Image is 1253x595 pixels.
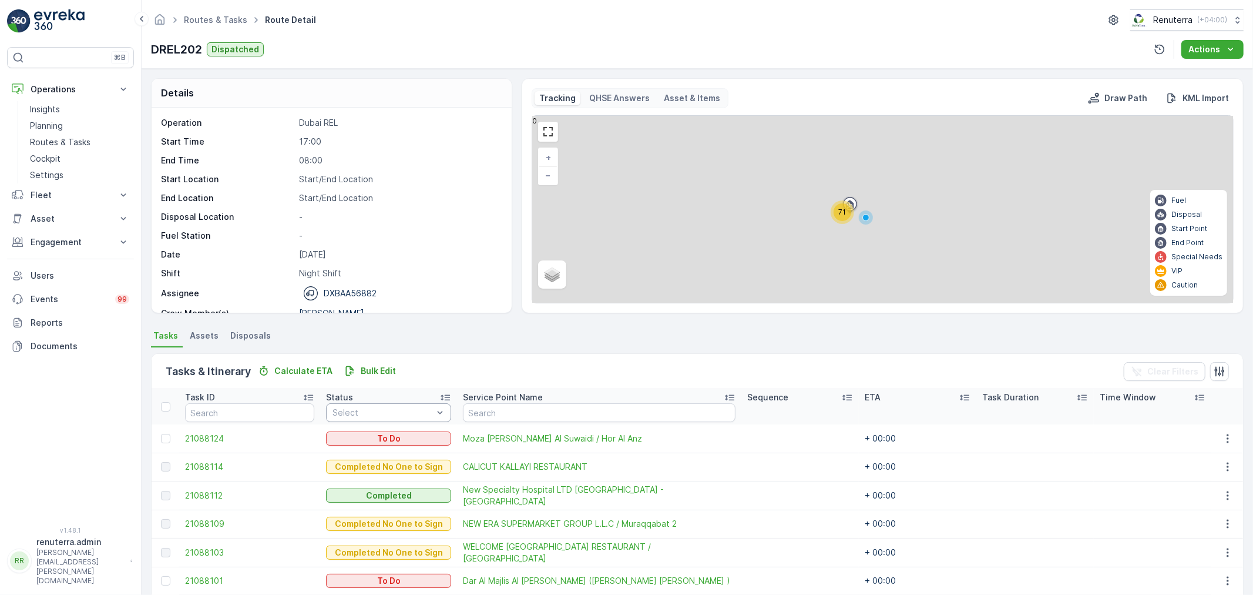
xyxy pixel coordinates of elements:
[36,548,125,586] p: [PERSON_NAME][EMAIL_ADDRESS][PERSON_NAME][DOMAIN_NAME]
[1197,15,1227,25] p: ( +04:00 )
[161,288,199,299] p: Assignee
[185,433,314,444] a: 21088124
[1083,91,1152,105] button: Draw Path
[7,78,134,101] button: Operations
[153,18,166,28] a: Homepage
[1104,92,1147,104] p: Draw Path
[7,288,134,311] a: Events99
[185,575,314,587] a: 21088101
[1171,266,1183,276] p: VIP
[30,136,90,148] p: Routes & Tasks
[161,230,294,242] p: Fuel Station
[274,365,332,377] p: Calculate ETA
[161,136,294,148] p: Start Time
[1183,92,1229,104] p: KML Import
[340,364,401,378] button: Bulk Edit
[161,434,170,443] div: Toggle Row Selected
[463,403,735,422] input: Search
[326,392,353,403] p: Status
[1153,14,1192,26] p: Renuterra
[299,192,499,204] p: Start/End Location
[31,236,110,248] p: Engagement
[838,208,846,216] span: 71
[207,42,264,56] button: Dispatched
[31,270,129,282] p: Users
[332,407,433,419] p: Select
[153,330,178,342] span: Tasks
[36,536,125,548] p: renuterra.admin
[859,424,976,453] td: + 00:00
[335,518,443,530] p: Completed No One to Sign
[545,170,551,180] span: −
[7,183,134,207] button: Fleet
[25,118,134,134] a: Planning
[546,152,551,162] span: +
[1147,366,1198,377] p: Clear Filters
[161,491,170,500] div: Toggle Row Selected
[185,490,314,502] span: 21088112
[34,9,85,33] img: logo_light-DOdMpM7g.png
[1130,9,1244,31] button: Renuterra(+04:00)
[161,117,294,129] p: Operation
[664,92,721,104] p: Asset & Items
[161,249,294,260] p: Date
[1171,196,1186,205] p: Fuel
[539,92,576,104] p: Tracking
[865,392,881,403] p: ETA
[1171,252,1222,262] p: Special Needs
[7,527,134,534] span: v 1.48.1
[7,335,134,358] a: Documents
[161,155,294,166] p: End Time
[539,149,557,166] a: Zoom In
[185,461,314,473] a: 21088114
[211,44,259,55] p: Dispatched
[161,86,194,100] p: Details
[31,83,110,95] p: Operations
[185,547,314,559] span: 21088103
[30,153,61,165] p: Cockpit
[1171,238,1204,248] p: End Point
[1188,44,1220,55] p: Actions
[299,230,499,242] p: -
[25,167,134,183] a: Settings
[161,173,294,185] p: Start Location
[1171,224,1207,233] p: Start Point
[747,392,788,403] p: Sequence
[982,392,1039,403] p: Task Duration
[463,575,735,587] a: Dar Al Majlis Al Safiya (NASSER AHMED NASEER LOOTAH )
[463,484,735,507] a: New Specialty Hospital LTD Dubai Branch - Al Nahda Qusais
[859,538,976,567] td: + 00:00
[463,541,735,564] span: WELCOME [GEOGRAPHIC_DATA] RESTAURANT / [GEOGRAPHIC_DATA]
[161,548,170,557] div: Toggle Row Selected
[185,392,215,403] p: Task ID
[25,101,134,118] a: Insights
[463,541,735,564] a: WELCOME TAMIL NADU RESTAURANT / Hor Al Anz
[366,490,412,502] p: Completed
[463,433,735,444] span: Moza [PERSON_NAME] Al Suwaidi / Hor Al Anz
[31,213,110,225] p: Asset
[1124,362,1205,381] button: Clear Filters
[335,461,443,473] p: Completed No One to Sign
[299,173,499,185] p: Start/End Location
[377,575,401,587] p: To Do
[859,453,976,481] td: + 00:00
[30,169,63,181] p: Settings
[299,211,499,223] p: -
[263,14,318,26] span: Route Detail
[161,307,294,319] p: Crew Member(s)
[184,15,247,25] a: Routes & Tasks
[7,536,134,586] button: RRrenuterra.admin[PERSON_NAME][EMAIL_ADDRESS][PERSON_NAME][DOMAIN_NAME]
[25,151,134,167] a: Cockpit
[463,518,735,530] span: NEW ERA SUPERMARKET GROUP L.L.C / Muraqqabat 2
[326,517,451,531] button: Completed No One to Sign
[1100,392,1156,403] p: Time Window
[230,330,271,342] span: Disposals
[30,103,60,115] p: Insights
[299,308,371,318] p: [PERSON_NAME]...
[335,547,443,559] p: Completed No One to Sign
[463,392,543,403] p: Service Point Name
[185,518,314,530] a: 21088109
[463,484,735,507] span: New Specialty Hospital LTD [GEOGRAPHIC_DATA] - [GEOGRAPHIC_DATA]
